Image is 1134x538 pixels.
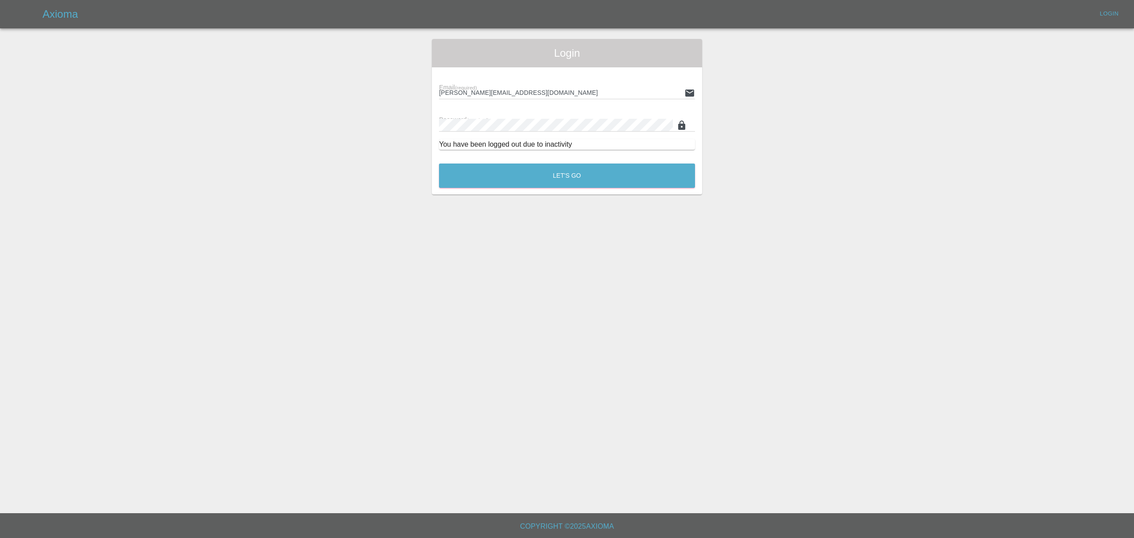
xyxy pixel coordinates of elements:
[439,46,695,60] span: Login
[7,520,1127,533] h6: Copyright © 2025 Axioma
[439,139,695,150] div: You have been logged out due to inactivity
[439,164,695,188] button: Let's Go
[1095,7,1123,21] a: Login
[467,117,489,123] small: (required)
[439,116,489,123] span: Password
[455,85,477,90] small: (required)
[439,84,477,91] span: Email
[43,7,78,21] h5: Axioma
